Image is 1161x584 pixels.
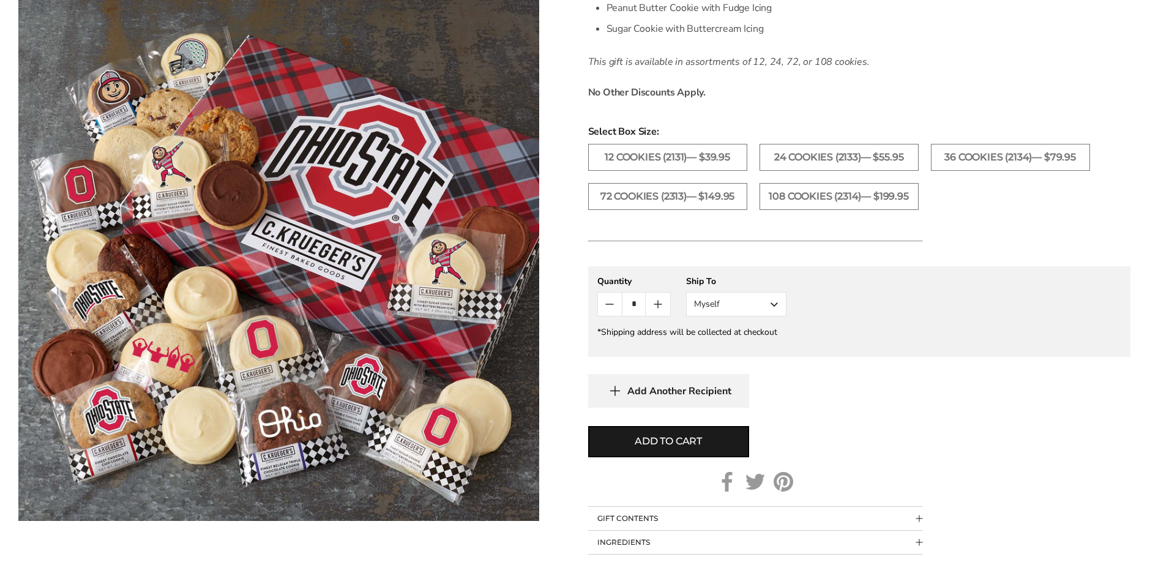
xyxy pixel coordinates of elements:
button: Add Another Recipient [588,374,749,408]
button: Myself [686,292,786,316]
label: 12 Cookies (2131)— $39.95 [588,144,747,171]
div: *Shipping address will be collected at checkout [597,326,1121,338]
li: Sugar Cookie with Buttercream Icing [607,18,923,39]
button: Collapsible block button [588,531,923,554]
button: Count minus [598,293,622,316]
a: Pinterest [774,472,793,492]
label: 24 Cookies (2133)— $55.95 [760,144,919,171]
gfm-form: New recipient [588,266,1130,357]
div: Quantity [597,275,671,287]
span: Add Another Recipient [627,385,731,397]
div: Ship To [686,275,786,287]
a: Twitter [745,472,765,492]
strong: No Other Discounts Apply. [588,86,706,99]
label: 108 Cookies (2314)— $199.95 [760,183,919,210]
button: Collapsible block button [588,507,923,530]
a: Facebook [717,472,737,492]
span: Select Box Size: [588,124,1130,139]
button: Add to cart [588,426,749,457]
em: This gift is available in assortments of 12, 24, 72, or 108 cookies. [588,55,870,69]
iframe: Sign Up via Text for Offers [10,537,127,574]
button: Count plus [646,293,670,316]
input: Quantity [622,293,646,316]
span: Add to cart [635,434,702,449]
label: 36 Cookies (2134)— $79.95 [931,144,1090,171]
label: 72 Cookies (2313)— $149.95 [588,183,747,210]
